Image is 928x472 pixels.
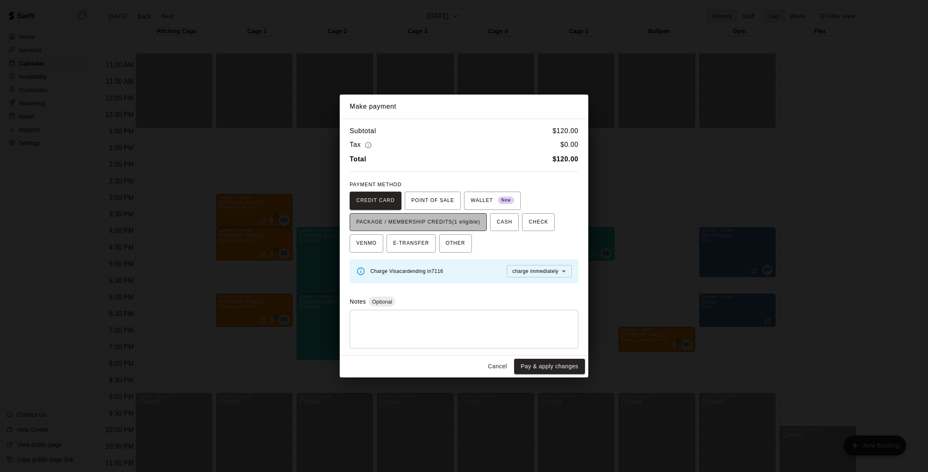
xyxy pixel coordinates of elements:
[553,126,578,136] h6: $ 120.00
[529,216,548,229] span: CHECK
[393,237,429,250] span: E-TRANSFER
[370,268,443,274] span: Charge Visa card ending in 7116
[350,213,487,231] button: PACKAGE / MEMBERSHIP CREDITS(1 eligible)
[350,234,383,253] button: VENMO
[490,213,519,231] button: CASH
[387,234,436,253] button: E-TRANSFER
[369,299,395,305] span: Optional
[471,194,514,207] span: WALLET
[350,156,366,163] b: Total
[356,216,480,229] span: PACKAGE / MEMBERSHIP CREDITS (1 eligible)
[350,126,376,136] h6: Subtotal
[350,182,401,187] span: PAYMENT METHOD
[340,95,588,119] h2: Make payment
[405,192,461,210] button: POINT OF SALE
[356,194,395,207] span: CREDIT CARD
[439,234,472,253] button: OTHER
[350,298,366,305] label: Notes
[553,156,578,163] b: $ 120.00
[514,359,585,374] button: Pay & apply changes
[512,268,558,274] span: charge immediately
[464,192,521,210] button: WALLET New
[484,359,511,374] button: Cancel
[411,194,454,207] span: POINT OF SALE
[350,139,374,151] h6: Tax
[561,139,578,151] h6: $ 0.00
[446,237,465,250] span: OTHER
[356,237,377,250] span: VENMO
[350,192,401,210] button: CREDIT CARD
[497,216,512,229] span: CASH
[498,195,514,206] span: New
[522,213,555,231] button: CHECK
